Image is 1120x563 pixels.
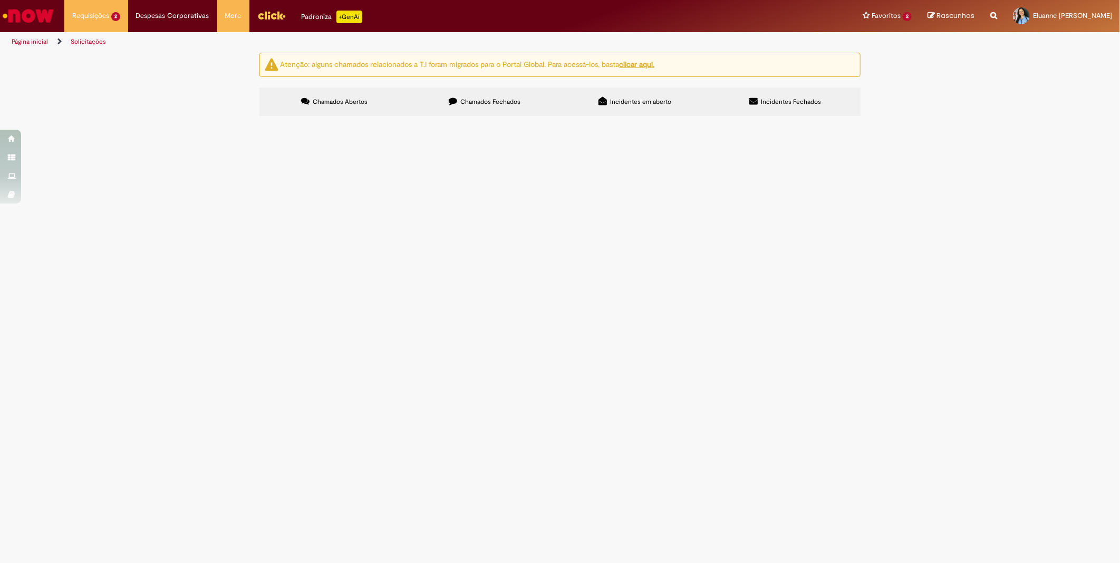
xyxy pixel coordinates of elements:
[225,11,242,21] span: More
[761,98,822,106] span: Incidentes Fechados
[611,98,672,106] span: Incidentes em aberto
[872,11,901,21] span: Favoritos
[1,5,55,26] img: ServiceNow
[136,11,209,21] span: Despesas Corporativas
[72,11,109,21] span: Requisições
[8,32,739,52] ul: Trilhas de página
[280,60,654,69] ng-bind-html: Atenção: alguns chamados relacionados a T.I foram migrados para o Portal Global. Para acessá-los,...
[336,11,362,23] p: +GenAi
[903,12,912,21] span: 2
[12,37,48,46] a: Página inicial
[302,11,362,23] div: Padroniza
[619,60,654,69] a: clicar aqui.
[71,37,106,46] a: Solicitações
[257,7,286,23] img: click_logo_yellow_360x200.png
[111,12,120,21] span: 2
[928,11,974,21] a: Rascunhos
[461,98,521,106] span: Chamados Fechados
[1033,11,1112,20] span: Eluanne [PERSON_NAME]
[313,98,368,106] span: Chamados Abertos
[936,11,974,21] span: Rascunhos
